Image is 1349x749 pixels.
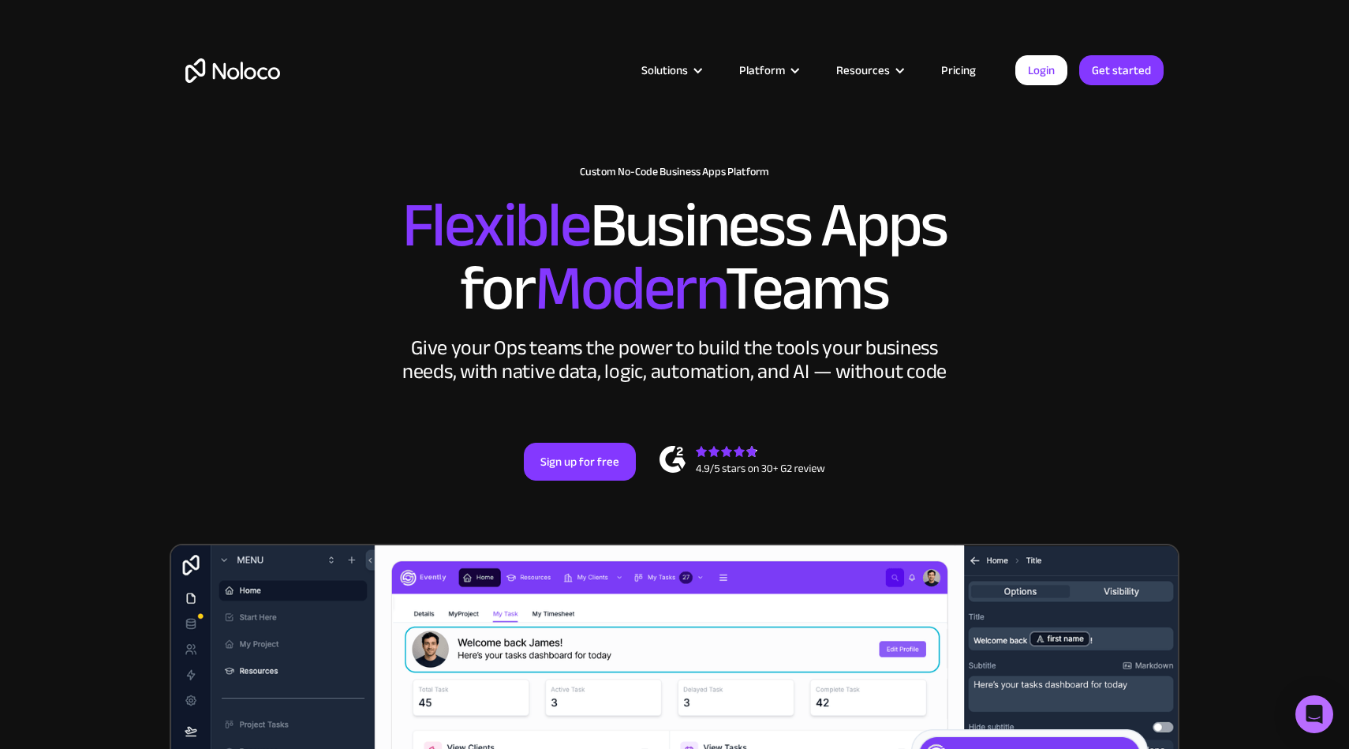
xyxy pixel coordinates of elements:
[398,336,951,384] div: Give your Ops teams the power to build the tools your business needs, with native data, logic, au...
[535,230,725,347] span: Modern
[524,443,636,481] a: Sign up for free
[402,167,590,284] span: Flexible
[1079,55,1164,85] a: Get started
[622,60,719,81] div: Solutions
[816,60,921,81] div: Resources
[836,60,890,81] div: Resources
[739,60,785,81] div: Platform
[185,166,1164,178] h1: Custom No-Code Business Apps Platform
[185,194,1164,320] h2: Business Apps for Teams
[921,60,996,81] a: Pricing
[185,58,280,83] a: home
[641,60,688,81] div: Solutions
[1295,695,1333,733] div: Open Intercom Messenger
[719,60,816,81] div: Platform
[1015,55,1067,85] a: Login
